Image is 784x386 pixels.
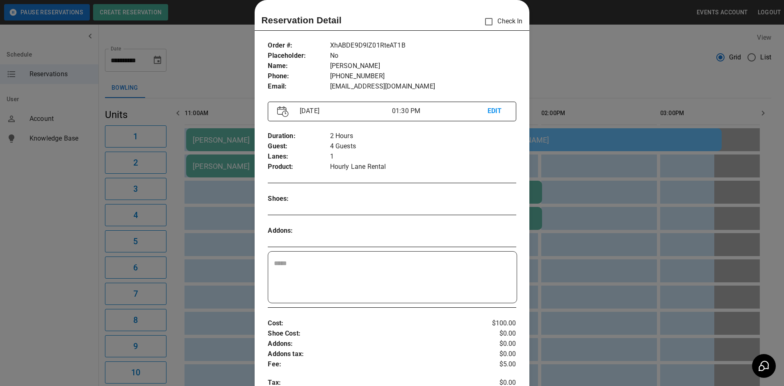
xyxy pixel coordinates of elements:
[268,349,474,359] p: Addons tax :
[330,51,516,61] p: No
[475,359,516,370] p: $5.00
[480,13,522,30] p: Check In
[268,162,330,172] p: Product :
[268,51,330,61] p: Placeholder :
[330,41,516,51] p: XhABDE9D9lZ01RteAT1B
[268,226,330,236] p: Addons :
[268,339,474,349] p: Addons :
[475,318,516,329] p: $100.00
[475,349,516,359] p: $0.00
[268,194,330,204] p: Shoes :
[268,71,330,82] p: Phone :
[330,82,516,92] p: [EMAIL_ADDRESS][DOMAIN_NAME]
[268,141,330,152] p: Guest :
[330,61,516,71] p: [PERSON_NAME]
[475,329,516,339] p: $0.00
[268,329,474,339] p: Shoe Cost :
[330,152,516,162] p: 1
[268,61,330,71] p: Name :
[392,106,488,116] p: 01:30 PM
[268,82,330,92] p: Email :
[330,131,516,141] p: 2 Hours
[330,162,516,172] p: Hourly Lane Rental
[268,359,474,370] p: Fee :
[268,318,474,329] p: Cost :
[268,152,330,162] p: Lanes :
[261,14,342,27] p: Reservation Detail
[488,106,507,116] p: EDIT
[475,339,516,349] p: $0.00
[277,106,289,117] img: Vector
[268,41,330,51] p: Order # :
[330,71,516,82] p: [PHONE_NUMBER]
[268,131,330,141] p: Duration :
[330,141,516,152] p: 4 Guests
[296,106,392,116] p: [DATE]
